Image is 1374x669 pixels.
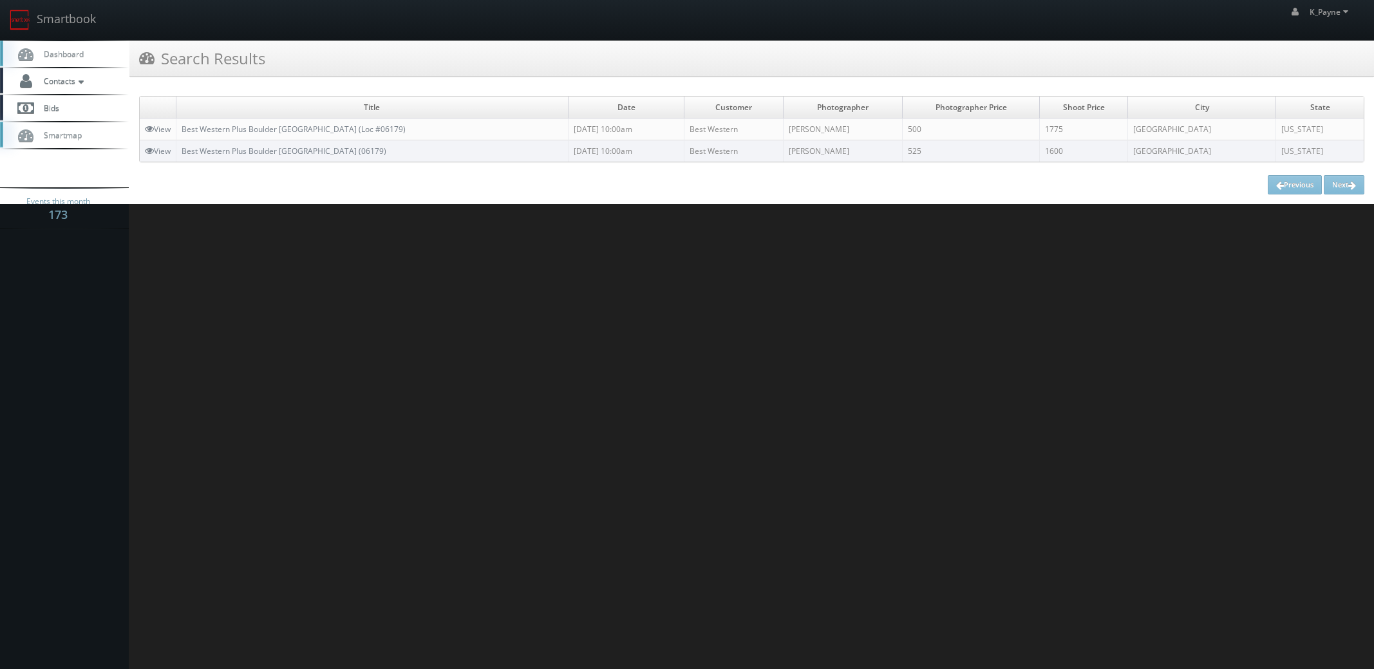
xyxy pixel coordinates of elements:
[684,97,783,118] td: Customer
[182,146,386,156] a: Best Western Plus Boulder [GEOGRAPHIC_DATA] (06179)
[1128,140,1276,162] td: [GEOGRAPHIC_DATA]
[37,102,59,113] span: Bids
[10,10,30,30] img: smartbook-logo.png
[176,97,569,118] td: Title
[1128,97,1276,118] td: City
[783,97,902,118] td: Photographer
[568,97,684,118] td: Date
[684,140,783,162] td: Best Western
[902,118,1040,140] td: 500
[37,75,87,86] span: Contacts
[1128,118,1276,140] td: [GEOGRAPHIC_DATA]
[145,146,171,156] a: View
[1040,118,1128,140] td: 1775
[145,124,171,135] a: View
[783,118,902,140] td: [PERSON_NAME]
[37,48,84,59] span: Dashboard
[37,129,82,140] span: Smartmap
[783,140,902,162] td: [PERSON_NAME]
[139,47,265,70] h3: Search Results
[684,118,783,140] td: Best Western
[568,140,684,162] td: [DATE] 10:00am
[902,97,1040,118] td: Photographer Price
[48,207,68,222] strong: 173
[1276,97,1364,118] td: State
[1040,140,1128,162] td: 1600
[26,195,90,208] span: Events this month
[182,124,406,135] a: Best Western Plus Boulder [GEOGRAPHIC_DATA] (Loc #06179)
[902,140,1040,162] td: 525
[1310,6,1352,17] span: K_Payne
[1040,97,1128,118] td: Shoot Price
[568,118,684,140] td: [DATE] 10:00am
[1276,140,1364,162] td: [US_STATE]
[1276,118,1364,140] td: [US_STATE]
